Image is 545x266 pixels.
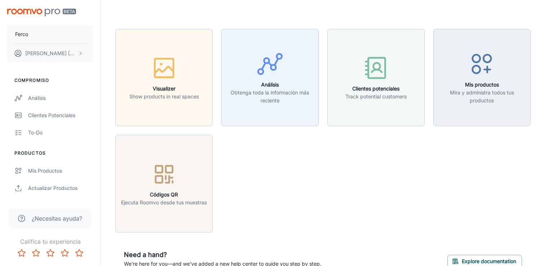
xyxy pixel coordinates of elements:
[28,184,93,192] div: Actualizar productos
[7,44,93,63] button: [PERSON_NAME] [PERSON_NAME]
[226,81,314,89] h6: Análisis
[115,29,213,126] button: VisualizerShow products in real spaces
[7,9,76,16] img: Roomvo PRO Beta
[72,246,86,260] button: Rate 5 star
[15,30,28,38] p: Ferco
[58,246,72,260] button: Rate 4 star
[115,179,213,187] a: Códigos QREjecuta Roomvo desde tus muestras
[121,199,207,207] p: Ejecuta Roomvo desde tus muestras
[345,93,407,101] p: Track potential customers
[226,89,314,105] p: Obtenga toda la información más reciente
[447,257,522,264] a: Explore documentation
[124,250,321,260] h6: Need a hand?
[221,29,318,126] button: AnálisisObtenga toda la información más reciente
[129,93,199,101] p: Show products in real spaces
[433,29,531,126] button: Mis productosMira y administra todos tus productos
[28,111,93,119] div: Clientes potenciales
[438,89,526,105] p: Mira y administra todos tus productos
[6,237,95,246] p: Califica tu experiencia
[28,129,93,137] div: To-do
[28,94,93,102] div: Análisis
[115,135,213,232] button: Códigos QREjecuta Roomvo desde tus muestras
[221,74,318,81] a: AnálisisObtenga toda la información más reciente
[14,246,29,260] button: Rate 1 star
[327,74,425,81] a: Clientes potencialesTrack potential customers
[121,191,207,199] h6: Códigos QR
[43,246,58,260] button: Rate 3 star
[327,29,425,126] button: Clientes potencialesTrack potential customers
[25,49,76,57] p: [PERSON_NAME] [PERSON_NAME]
[433,74,531,81] a: Mis productosMira y administra todos tus productos
[29,246,43,260] button: Rate 2 star
[345,85,407,93] h6: Clientes potenciales
[32,214,82,223] span: ¿Necesitas ayuda?
[7,25,93,44] button: Ferco
[438,81,526,89] h6: Mis productos
[129,85,199,93] h6: Visualizer
[28,167,93,175] div: Mis productos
